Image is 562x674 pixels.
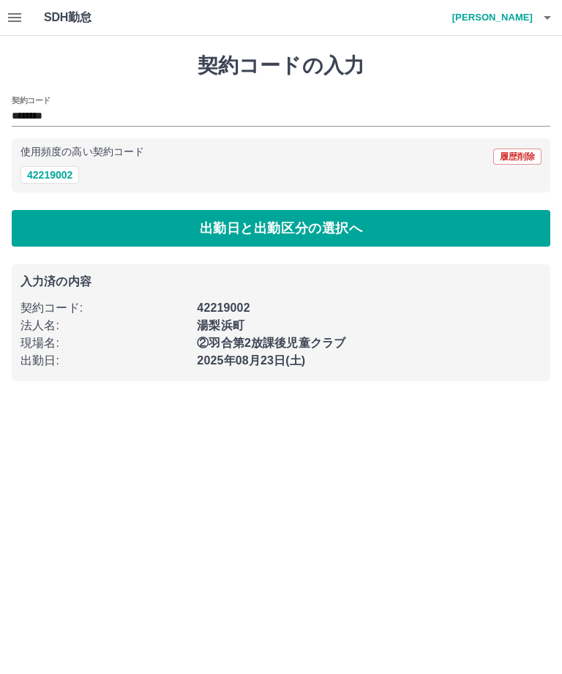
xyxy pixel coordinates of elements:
b: 湯梨浜町 [197,319,244,332]
p: 法人名 : [20,317,188,334]
b: ②羽合第2放課後児童クラブ [197,337,345,349]
b: 42219002 [197,302,250,314]
h2: 契約コード [12,94,50,106]
button: 履歴削除 [493,149,542,165]
b: 2025年08月23日(土) [197,354,305,367]
p: 現場名 : [20,334,188,352]
p: 契約コード : [20,299,188,317]
p: 出勤日 : [20,352,188,370]
p: 使用頻度の高い契約コード [20,147,144,157]
h1: 契約コードの入力 [12,53,550,78]
button: 出勤日と出勤区分の選択へ [12,210,550,247]
p: 入力済の内容 [20,276,542,288]
button: 42219002 [20,166,79,184]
